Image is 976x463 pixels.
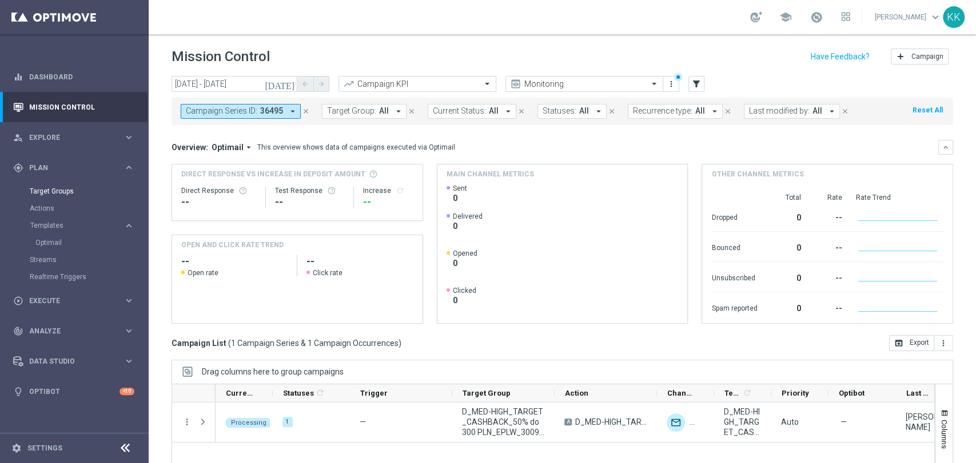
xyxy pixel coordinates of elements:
[781,417,799,426] span: Auto
[301,80,309,88] i: arrow_back
[29,376,119,406] a: Optibot
[782,389,809,397] span: Priority
[30,251,148,268] div: Streams
[343,78,354,90] i: trending_up
[510,78,521,90] i: preview
[608,107,616,115] i: close
[29,134,124,141] span: Explore
[453,295,476,305] span: 0
[462,406,545,437] span: D_MED-HIGH_TARGET_CASHBACK_50% do 300 PLN_EPLW_300925_2
[181,104,301,119] button: Campaign Series ID: 36495 arrow_drop_down
[396,186,405,195] i: refresh
[313,76,329,92] button: arrow_forward
[537,104,607,119] button: Statuses: All arrow_drop_down
[181,240,284,250] h4: OPEN AND CLICK RATE TREND
[889,335,934,351] button: open_in_browser Export
[938,140,953,155] button: keyboard_arrow_down
[463,389,511,397] span: Target Group
[172,76,297,92] input: Select date range
[575,417,647,427] span: D_MED-HIGH_TARGET_CASHBACK_50% do 300 PLN_EPLW_300925_2
[13,163,124,173] div: Plan
[13,327,135,336] button: track_changes Analyze keyboard_arrow_right
[814,268,842,286] div: --
[814,237,842,256] div: --
[771,193,800,202] div: Total
[891,49,949,65] button: add Campaign
[30,217,148,251] div: Templates
[306,255,413,268] h2: --
[30,222,112,229] span: Templates
[172,142,208,152] h3: Overview:
[265,79,296,89] i: [DATE]
[743,388,752,397] i: refresh
[667,389,695,397] span: Channel
[505,76,663,92] ng-select: Monitoring
[13,386,23,397] i: lightbulb
[29,62,134,92] a: Dashboard
[453,221,483,231] span: 0
[29,297,124,304] span: Execute
[13,132,23,143] i: person_search
[711,169,803,179] h4: Other channel metrics
[27,445,62,452] a: Settings
[667,413,685,432] img: Optimail
[181,195,256,209] div: --
[257,142,455,152] div: This overview shows data of campaigns executed via Optimail
[894,339,903,348] i: open_in_browser
[723,105,733,118] button: close
[724,406,762,437] span: D_MED-HIGH_TARGET_CASHBACK_50% do 300 PLN_EPLW_300925_2
[297,76,313,92] button: arrow_back
[275,186,345,195] div: Test Response
[812,106,822,116] span: All
[428,104,516,119] button: Current Status: All arrow_drop_down
[13,387,135,396] button: lightbulb Optibot +10
[13,92,134,122] div: Mission Control
[874,9,943,26] a: [PERSON_NAME]keyboard_arrow_down
[13,356,124,367] div: Data Studio
[13,326,23,336] i: track_changes
[779,11,792,23] span: school
[302,107,310,115] i: close
[633,106,692,116] span: Recurrence type:
[202,367,344,376] span: Drag columns here to group campaigns
[13,296,23,306] i: play_circle_outline
[749,106,810,116] span: Last modified by:
[322,104,407,119] button: Target Group: All arrow_drop_down
[691,79,702,89] i: filter_alt
[489,106,499,116] span: All
[188,268,218,277] span: Open rate
[744,104,840,119] button: Last modified by: All arrow_drop_down
[711,207,757,226] div: Dropped
[811,53,870,61] input: Have Feedback?
[124,220,134,231] i: keyboard_arrow_right
[13,357,135,366] button: Data Studio keyboard_arrow_right
[940,420,949,449] span: Columns
[674,73,682,81] div: There are unsaved changes
[35,234,148,251] div: Optimail
[30,183,148,200] div: Target Groups
[690,413,708,432] div: Private message
[453,258,477,268] span: 0
[841,107,849,115] i: close
[929,11,942,23] span: keyboard_arrow_down
[35,238,119,247] a: Optimail
[13,103,135,112] div: Mission Control
[363,186,413,195] div: Increase
[393,106,404,116] i: arrow_drop_down
[447,169,534,179] h4: Main channel metrics
[186,106,257,116] span: Campaign Series ID:
[182,417,192,427] i: more_vert
[360,389,388,397] span: Trigger
[181,186,256,195] div: Direct Response
[408,107,416,115] i: close
[30,187,119,196] a: Target Groups
[13,326,124,336] div: Analyze
[124,356,134,367] i: keyboard_arrow_right
[711,268,757,286] div: Unsubscribed
[226,389,253,397] span: Current Status
[13,296,124,306] div: Execute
